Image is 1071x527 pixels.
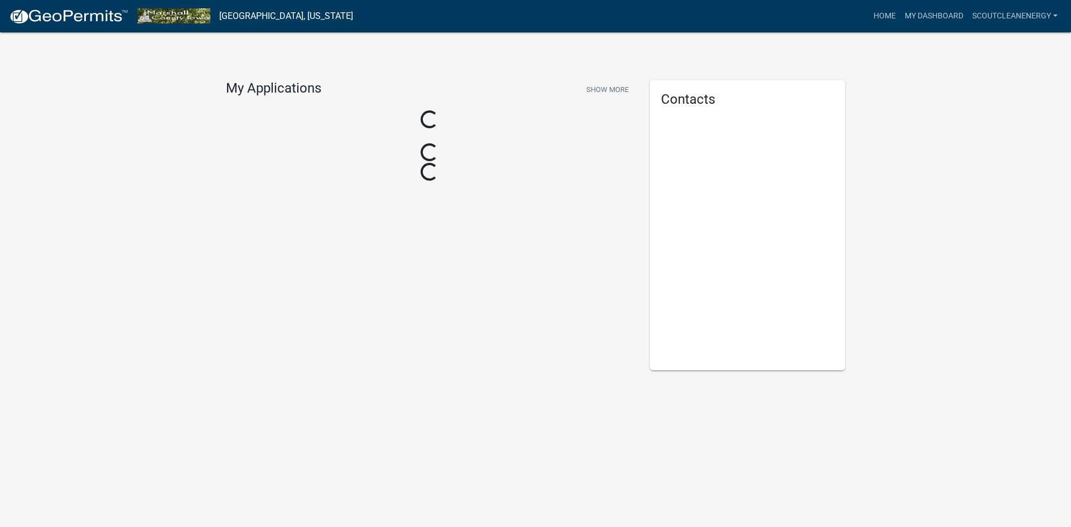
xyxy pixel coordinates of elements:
[900,6,968,27] a: My Dashboard
[137,8,210,23] img: Marshall County, Iowa
[661,91,834,108] h5: Contacts
[582,80,633,99] button: Show More
[869,6,900,27] a: Home
[968,6,1062,27] a: ScoutCleanEnergy
[226,80,321,97] h4: My Applications
[219,7,353,26] a: [GEOGRAPHIC_DATA], [US_STATE]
